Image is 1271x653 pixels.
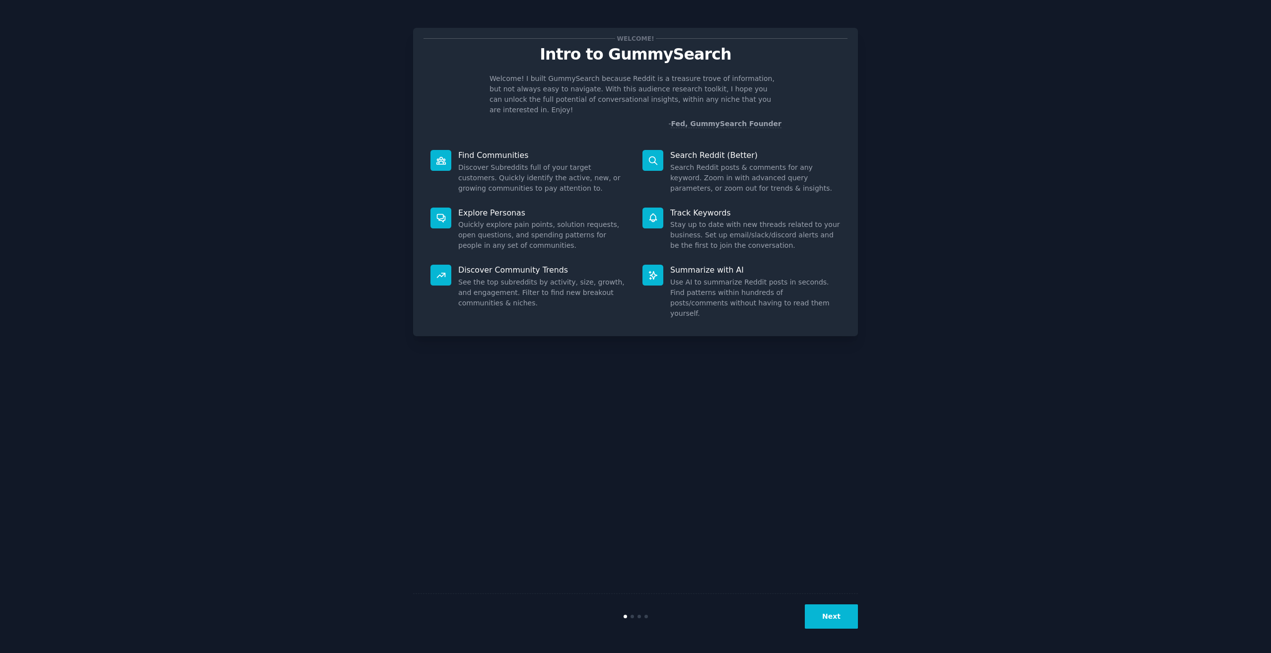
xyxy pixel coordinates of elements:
dd: See the top subreddits by activity, size, growth, and engagement. Filter to find new breakout com... [458,277,629,308]
p: Intro to GummySearch [424,46,847,63]
p: Summarize with AI [670,265,841,275]
p: Welcome! I built GummySearch because Reddit is a treasure trove of information, but not always ea... [490,73,781,115]
p: Track Keywords [670,208,841,218]
p: Discover Community Trends [458,265,629,275]
dd: Use AI to summarize Reddit posts in seconds. Find patterns within hundreds of posts/comments with... [670,277,841,319]
dd: Stay up to date with new threads related to your business. Set up email/slack/discord alerts and ... [670,219,841,251]
p: Find Communities [458,150,629,160]
a: Fed, GummySearch Founder [671,120,781,128]
dd: Discover Subreddits full of your target customers. Quickly identify the active, new, or growing c... [458,162,629,194]
div: - [668,119,781,129]
button: Next [805,604,858,629]
p: Search Reddit (Better) [670,150,841,160]
span: Welcome! [615,33,656,44]
dd: Search Reddit posts & comments for any keyword. Zoom in with advanced query parameters, or zoom o... [670,162,841,194]
p: Explore Personas [458,208,629,218]
dd: Quickly explore pain points, solution requests, open questions, and spending patterns for people ... [458,219,629,251]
